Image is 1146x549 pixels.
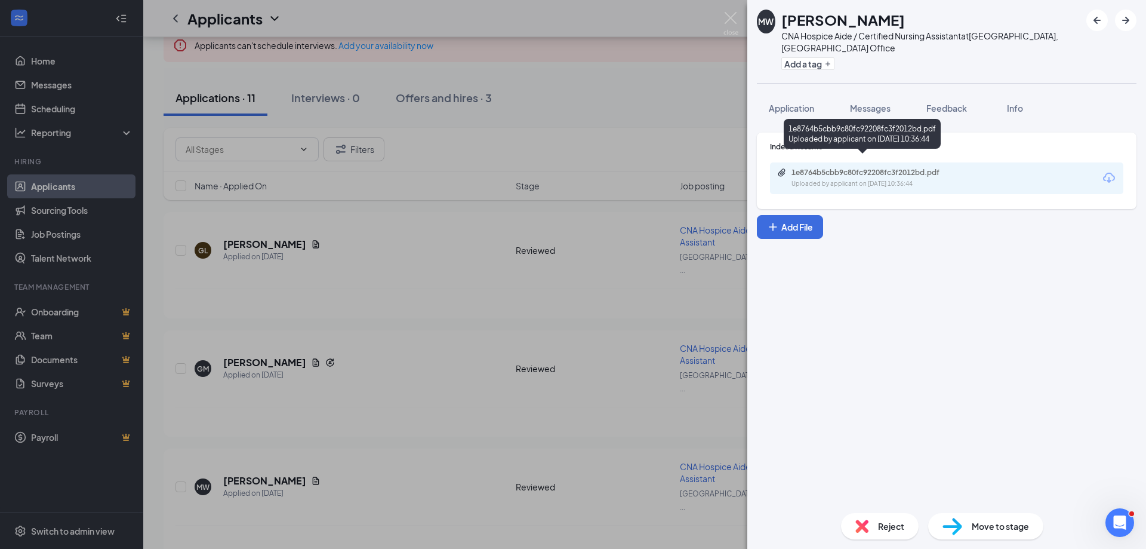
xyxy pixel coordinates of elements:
[1115,10,1136,31] button: ArrowRight
[878,520,904,533] span: Reject
[824,60,831,68] svg: Plus
[784,119,941,149] div: 1e8764b5cbb9c80fc92208fc3f2012bd.pdf Uploaded by applicant on [DATE] 10:36:44
[1102,171,1116,185] svg: Download
[769,103,814,114] span: Application
[757,215,823,239] button: Add FilePlus
[767,221,779,233] svg: Plus
[926,103,967,114] span: Feedback
[777,168,971,189] a: Paperclip1e8764b5cbb9c80fc92208fc3f2012bd.pdfUploaded by applicant on [DATE] 10:36:44
[781,30,1080,54] div: CNA Hospice Aide / Certified Nursing Assistant at [GEOGRAPHIC_DATA], [GEOGRAPHIC_DATA] Office
[1007,103,1023,114] span: Info
[791,168,959,177] div: 1e8764b5cbb9c80fc92208fc3f2012bd.pdf
[1090,13,1104,27] svg: ArrowLeftNew
[777,168,787,177] svg: Paperclip
[1105,508,1134,537] iframe: Intercom live chat
[1086,10,1108,31] button: ArrowLeftNew
[850,103,891,114] span: Messages
[1119,13,1133,27] svg: ArrowRight
[791,179,971,189] div: Uploaded by applicant on [DATE] 10:36:44
[781,57,834,70] button: PlusAdd a tag
[972,520,1029,533] span: Move to stage
[770,142,1123,152] div: Indeed Resume
[781,10,905,30] h1: [PERSON_NAME]
[758,16,774,27] div: MW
